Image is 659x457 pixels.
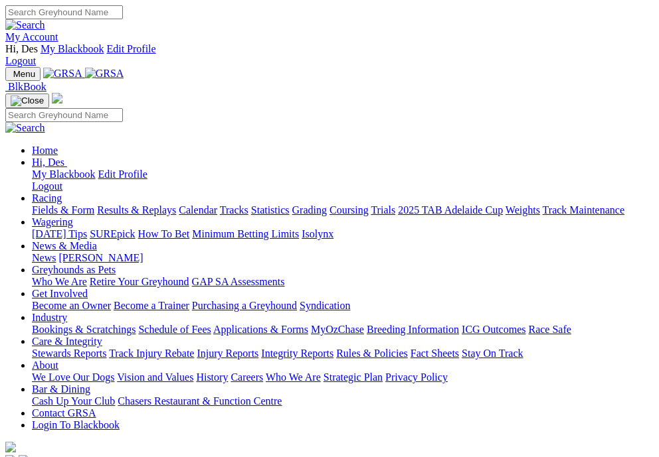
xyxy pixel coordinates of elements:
[106,43,155,54] a: Edit Profile
[266,371,321,383] a: Who We Are
[32,300,654,312] div: Get Involved
[32,288,88,299] a: Get Involved
[32,228,87,239] a: [DATE] Tips
[302,228,333,239] a: Isolynx
[43,68,82,80] img: GRSA
[196,371,228,383] a: History
[32,216,73,228] a: Wagering
[41,43,104,54] a: My Blackbook
[251,204,290,216] a: Statistics
[138,324,211,335] a: Schedule of Fees
[32,145,58,156] a: Home
[197,348,258,359] a: Injury Reports
[32,204,94,216] a: Fields & Form
[32,312,67,323] a: Industry
[32,204,654,216] div: Racing
[32,228,654,240] div: Wagering
[90,228,135,239] a: SUREpick
[411,348,459,359] a: Fact Sheets
[5,122,45,134] img: Search
[98,168,147,180] a: Edit Profile
[462,348,523,359] a: Stay On Track
[32,157,64,168] span: Hi, Des
[5,19,45,31] img: Search
[32,395,654,407] div: Bar & Dining
[261,348,333,359] a: Integrity Reports
[138,228,190,239] a: How To Bet
[213,324,308,335] a: Applications & Forms
[5,31,58,42] a: My Account
[13,69,35,79] span: Menu
[32,324,136,335] a: Bookings & Scratchings
[32,419,120,430] a: Login To Blackbook
[118,395,282,407] a: Chasers Restaurant & Function Centre
[32,407,96,419] a: Contact GRSA
[32,348,106,359] a: Stewards Reports
[5,55,36,66] a: Logout
[336,348,408,359] a: Rules & Policies
[32,336,102,347] a: Care & Integrity
[32,395,115,407] a: Cash Up Your Club
[5,43,38,54] span: Hi, Des
[32,371,654,383] div: About
[5,442,16,452] img: logo-grsa-white.png
[398,204,503,216] a: 2025 TAB Adelaide Cup
[311,324,364,335] a: MyOzChase
[32,276,87,287] a: Who We Are
[32,324,654,336] div: Industry
[324,371,383,383] a: Strategic Plan
[5,81,47,92] a: BlkBook
[5,108,123,122] input: Search
[462,324,525,335] a: ICG Outcomes
[32,276,654,288] div: Greyhounds as Pets
[220,204,248,216] a: Tracks
[117,371,193,383] a: Vision and Values
[32,180,62,192] a: Logout
[52,93,62,103] img: logo-grsa-white.png
[528,324,571,335] a: Race Safe
[97,204,176,216] a: Results & Replays
[5,43,654,67] div: My Account
[367,324,459,335] a: Breeding Information
[85,68,124,80] img: GRSA
[506,204,540,216] a: Weights
[32,168,654,192] div: Hi, Des
[32,371,114,383] a: We Love Our Dogs
[179,204,217,216] a: Calendar
[58,252,143,263] a: [PERSON_NAME]
[11,96,44,106] img: Close
[5,67,41,81] button: Toggle navigation
[5,94,49,108] button: Toggle navigation
[8,81,47,92] span: BlkBook
[32,264,116,275] a: Greyhounds as Pets
[329,204,369,216] a: Coursing
[5,5,123,19] input: Search
[300,300,350,311] a: Syndication
[192,276,285,287] a: GAP SA Assessments
[543,204,624,216] a: Track Maintenance
[32,252,56,263] a: News
[231,371,263,383] a: Careers
[32,359,58,371] a: About
[32,157,67,168] a: Hi, Des
[32,300,111,311] a: Become an Owner
[32,383,90,395] a: Bar & Dining
[371,204,395,216] a: Trials
[32,240,97,251] a: News & Media
[192,228,299,239] a: Minimum Betting Limits
[32,168,96,180] a: My Blackbook
[385,371,448,383] a: Privacy Policy
[114,300,189,311] a: Become a Trainer
[90,276,189,287] a: Retire Your Greyhound
[32,192,62,204] a: Racing
[32,252,654,264] div: News & Media
[192,300,297,311] a: Purchasing a Greyhound
[109,348,194,359] a: Track Injury Rebate
[292,204,327,216] a: Grading
[32,348,654,359] div: Care & Integrity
